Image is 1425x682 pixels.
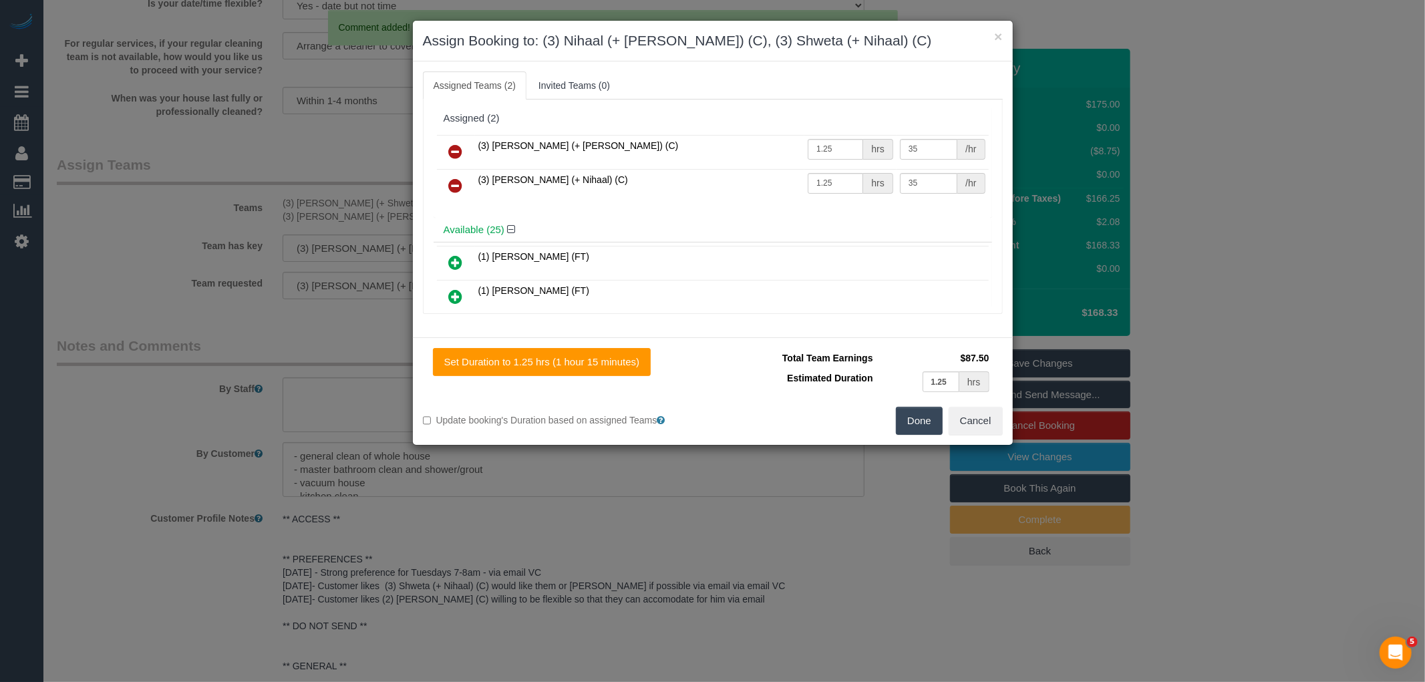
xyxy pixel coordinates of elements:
td: $87.50 [877,348,993,368]
input: Update booking's Duration based on assigned Teams [423,416,432,425]
div: /hr [957,139,985,160]
button: × [994,29,1002,43]
label: Update booking's Duration based on assigned Teams [423,413,703,427]
iframe: Intercom live chat [1380,637,1412,669]
button: Set Duration to 1.25 hrs (1 hour 15 minutes) [433,348,651,376]
button: Cancel [949,407,1003,435]
div: hrs [959,371,989,392]
span: 5 [1407,637,1418,647]
a: Invited Teams (0) [528,71,621,100]
div: hrs [863,139,893,160]
span: (3) [PERSON_NAME] (+ Nihaal) (C) [478,174,628,185]
div: Assigned (2) [444,113,982,124]
h3: Assign Booking to: (3) Nihaal (+ [PERSON_NAME]) (C), (3) Shweta (+ Nihaal) (C) [423,31,1003,51]
a: Assigned Teams (2) [423,71,526,100]
div: hrs [863,173,893,194]
h4: Available (25) [444,224,982,236]
span: (1) [PERSON_NAME] (FT) [478,251,589,262]
span: Estimated Duration [787,373,873,383]
button: Done [896,407,943,435]
td: Total Team Earnings [723,348,877,368]
div: /hr [957,173,985,194]
span: (3) [PERSON_NAME] (+ [PERSON_NAME]) (C) [478,140,679,151]
span: (1) [PERSON_NAME] (FT) [478,285,589,296]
